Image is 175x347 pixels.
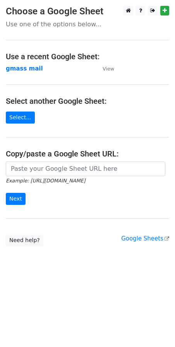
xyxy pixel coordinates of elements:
[6,65,43,72] a: gmass mail
[95,65,114,72] a: View
[6,20,169,28] p: Use one of the options below...
[136,310,175,347] iframe: Chat Widget
[6,178,85,184] small: Example: [URL][DOMAIN_NAME]
[6,112,35,124] a: Select...
[103,66,114,72] small: View
[6,6,169,17] h3: Choose a Google Sheet
[6,96,169,106] h4: Select another Google Sheet:
[6,52,169,61] h4: Use a recent Google Sheet:
[6,161,165,176] input: Paste your Google Sheet URL here
[6,234,43,246] a: Need help?
[6,193,26,205] input: Next
[6,149,169,158] h4: Copy/paste a Google Sheet URL:
[121,235,169,242] a: Google Sheets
